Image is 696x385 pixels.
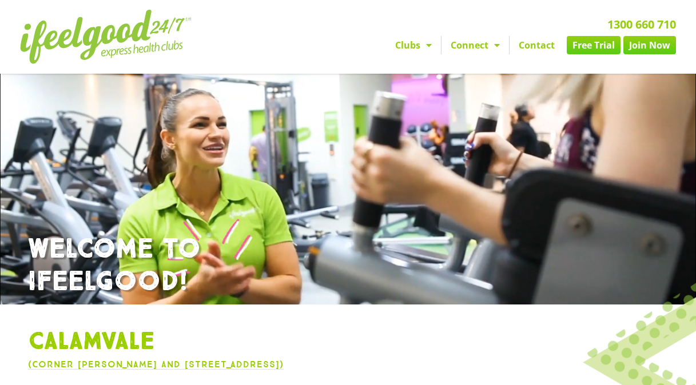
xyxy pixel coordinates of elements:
[442,36,509,54] a: Connect
[607,17,676,32] a: 1300 660 710
[623,36,676,54] a: Join Now
[28,327,669,357] h1: Calamvale
[253,36,676,54] nav: Menu
[510,36,564,54] a: Contact
[28,233,669,299] h1: WELCOME TO IFEELGOOD!
[28,359,284,370] a: (Corner [PERSON_NAME] and [STREET_ADDRESS])
[386,36,441,54] a: Clubs
[567,36,621,54] a: Free Trial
